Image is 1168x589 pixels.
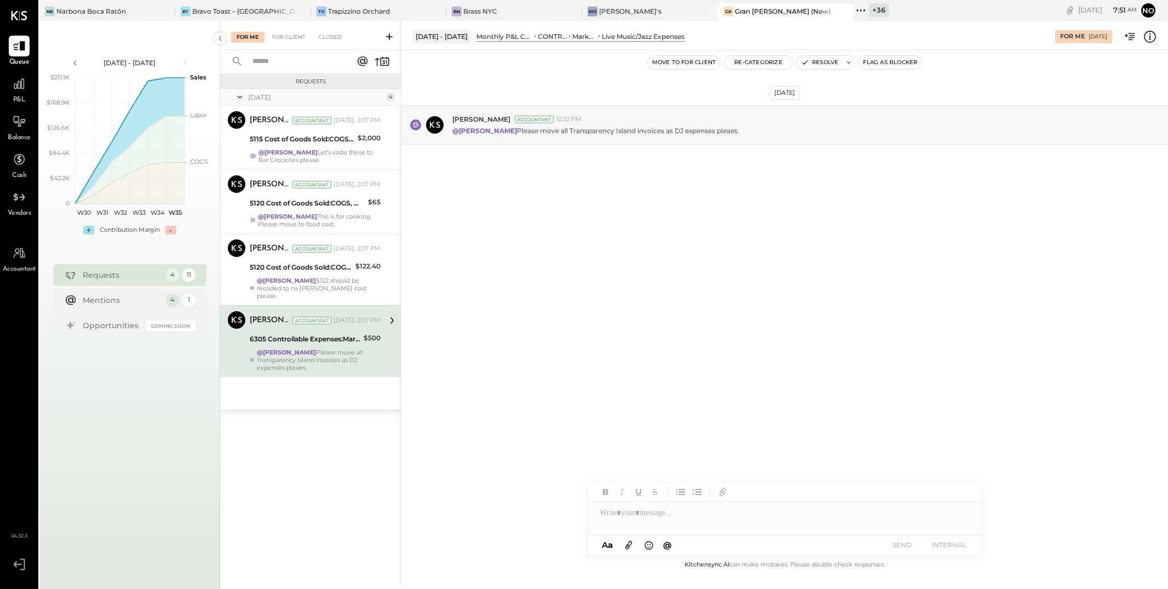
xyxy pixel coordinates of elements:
button: Resolve [797,56,843,69]
text: Labor [190,111,206,119]
button: SEND [880,537,924,552]
a: P&L [1,73,38,105]
div: Coming Soon [146,321,195,331]
div: [PERSON_NAME] [250,179,290,190]
div: 4 [166,268,179,282]
p: Please move all Transparency Island invoices as DJ expenses pleaes. [452,126,739,135]
strong: @[PERSON_NAME] [258,148,318,156]
div: $65 [368,197,381,208]
div: BN [452,7,462,16]
div: Accountant [292,117,331,124]
div: 5120 Cost of Goods Sold:COGS, Wine [250,262,352,273]
button: Unordered List [674,485,688,499]
div: [PERSON_NAME]'s [599,7,661,16]
div: For Me [1060,32,1085,41]
text: $42.2K [50,174,70,182]
div: [DATE], 2:07 PM [333,180,381,189]
div: 6305 Controllable Expenses:Marketing & Advertising:Music & DJ [250,334,360,345]
div: For Me [231,32,264,43]
div: Trapizzino Orchard [328,7,390,16]
strong: @[PERSON_NAME] [258,213,317,220]
div: Gran [PERSON_NAME] (New) [735,7,831,16]
text: W33 [132,209,145,216]
div: Marketing & Advertising [572,32,596,41]
div: [PERSON_NAME] [250,115,290,126]
div: Accountant [515,116,554,123]
button: INTERNAL [927,537,971,552]
div: [DATE] [248,93,383,102]
span: a [608,540,613,550]
span: Balance [8,133,31,143]
div: NB [45,7,55,16]
button: @ [660,538,675,552]
div: For Client [267,32,311,43]
div: Brass NYC [463,7,497,16]
a: Accountant [1,243,38,275]
div: $2,000 [358,133,381,144]
div: copy link [1065,4,1075,16]
strong: @[PERSON_NAME] [257,348,316,356]
div: + [83,226,94,235]
button: Add URL [716,485,730,499]
div: [DATE] - [DATE] [412,30,471,43]
div: Let's code these to Bar Groceries please. [258,148,381,164]
button: Move to for client [648,56,721,69]
span: Accountant [3,265,36,275]
div: Live Music/Jazz Expenses [602,32,684,41]
div: TO [317,7,326,16]
button: Flag as Blocker [859,56,922,69]
div: - [165,226,176,235]
div: [DATE], 2:07 PM [333,116,381,125]
button: Ordered List [690,485,704,499]
span: Cash [12,171,26,181]
text: $211.1K [50,73,70,81]
div: BT [181,7,191,16]
div: [DATE] [1089,33,1107,41]
div: 5115 Cost of Goods Sold:COGS, Liquor [250,134,354,145]
text: COGS [190,158,208,165]
div: $122 should be recoded to na [PERSON_NAME] cost please. [257,277,381,300]
div: $500 [364,333,381,344]
div: Monthly P&L Comparison [476,32,532,41]
div: 1 [182,294,195,307]
a: Queue [1,36,38,67]
button: Re-Categorize [724,56,792,69]
div: Narbona Boca Ratōn [56,7,126,16]
button: Italic [615,485,629,499]
strong: @[PERSON_NAME] [257,277,316,284]
a: Cash [1,149,38,181]
text: W34 [150,209,164,216]
span: [PERSON_NAME] [452,115,510,124]
text: Sales [190,73,206,81]
div: Opportunities [83,320,141,331]
text: W32 [114,209,127,216]
div: Accountant [292,317,331,324]
button: Aa [599,539,616,551]
div: Mo [588,7,597,16]
button: Underline [631,485,646,499]
strong: @[PERSON_NAME] [452,127,517,135]
text: $84.4K [49,149,70,157]
div: + 36 [869,3,889,17]
div: Requests [83,270,160,281]
span: 12:32 PM [556,115,582,124]
div: CONTROLLABLE EXPENSES [538,32,567,41]
div: [DATE] [1078,5,1137,15]
div: Requests [226,78,395,85]
div: [PERSON_NAME] [250,315,290,326]
div: [DATE], 2:07 PM [333,316,381,325]
div: [DATE] - [DATE] [83,58,176,67]
div: Accountant [292,245,331,253]
div: [DATE] [769,86,800,100]
div: [DATE], 2:07 PM [333,244,381,253]
text: W35 [169,209,182,216]
a: Vendors [1,187,38,219]
div: 4 [386,93,395,101]
a: Balance [1,111,38,143]
div: GB [723,7,733,16]
text: $126.6K [47,124,70,131]
button: No [1140,2,1157,19]
div: Mentions [83,295,160,306]
div: 11 [182,268,195,282]
div: 4 [166,294,179,307]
